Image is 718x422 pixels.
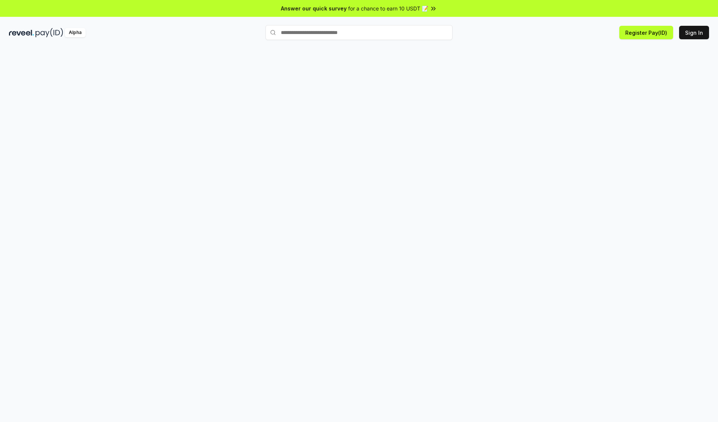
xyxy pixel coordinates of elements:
div: Alpha [65,28,86,37]
img: reveel_dark [9,28,34,37]
span: Answer our quick survey [281,4,347,12]
button: Register Pay(ID) [619,26,673,39]
img: pay_id [36,28,63,37]
button: Sign In [679,26,709,39]
span: for a chance to earn 10 USDT 📝 [348,4,428,12]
